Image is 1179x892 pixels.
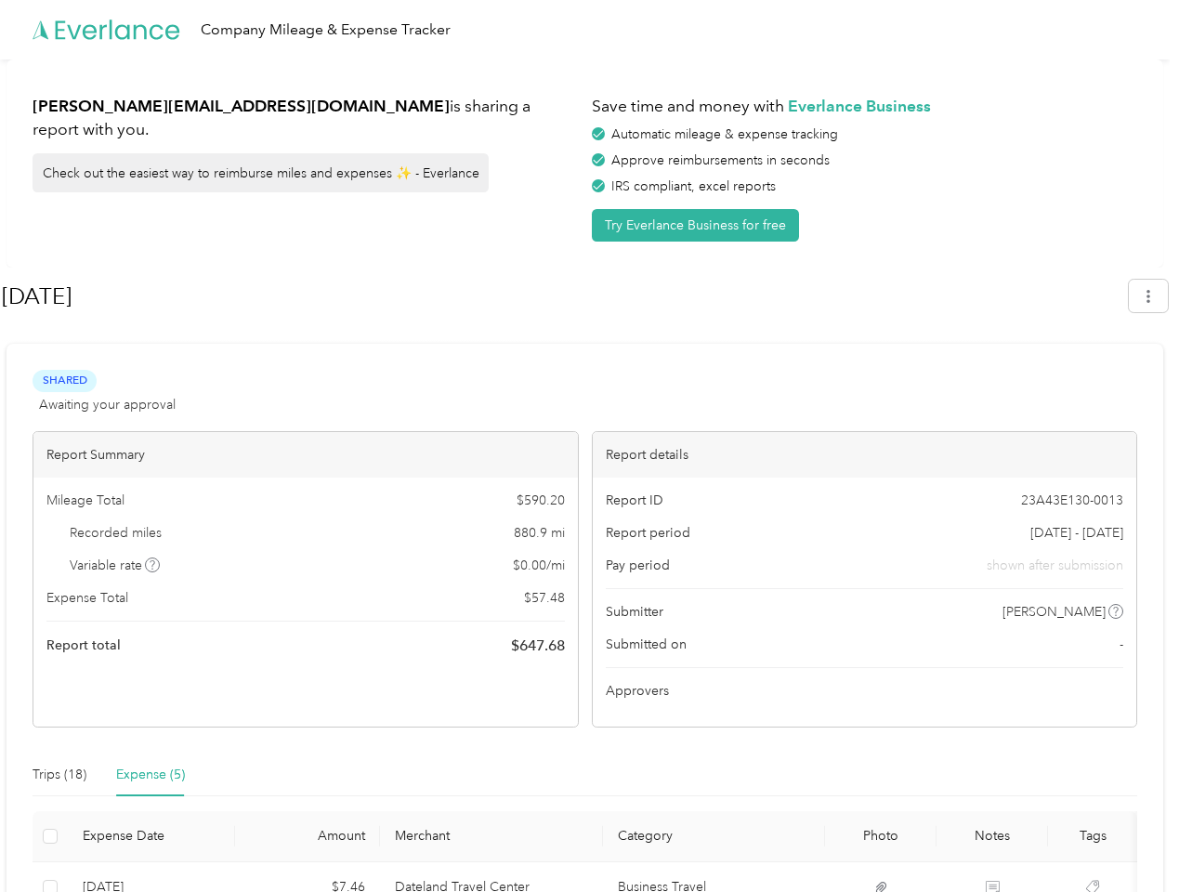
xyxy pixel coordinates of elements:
[987,556,1123,575] span: shown after submission
[1002,602,1106,622] span: [PERSON_NAME]
[511,635,565,657] span: $ 647.68
[606,681,669,701] span: Approvers
[33,96,450,115] strong: [PERSON_NAME][EMAIL_ADDRESS][DOMAIN_NAME]
[46,588,128,608] span: Expense Total
[1021,491,1123,510] span: 23A43E130-0013
[788,96,931,115] strong: Everlance Business
[611,178,776,194] span: IRS compliant, excel reports
[1063,828,1122,844] div: Tags
[514,523,565,543] span: 880.9 mi
[606,491,663,510] span: Report ID
[235,811,380,862] th: Amount
[33,95,579,140] h1: is sharing a report with you.
[592,209,799,242] button: Try Everlance Business for free
[592,95,1138,118] h1: Save time and money with
[33,370,97,391] span: Shared
[606,602,663,622] span: Submitter
[517,491,565,510] span: $ 590.20
[603,811,826,862] th: Category
[46,636,121,655] span: Report total
[380,811,603,862] th: Merchant
[611,126,838,142] span: Automatic mileage & expense tracking
[825,811,937,862] th: Photo
[593,432,1137,478] div: Report details
[201,19,451,42] div: Company Mileage & Expense Tracker
[1120,635,1123,654] span: -
[524,588,565,608] span: $ 57.48
[70,556,161,575] span: Variable rate
[1048,811,1137,862] th: Tags
[33,153,489,192] div: Check out the easiest way to reimburse miles and expenses ✨ - Everlance
[937,811,1048,862] th: Notes
[611,152,830,168] span: Approve reimbursements in seconds
[46,491,124,510] span: Mileage Total
[606,635,687,654] span: Submitted on
[116,765,185,785] div: Expense (5)
[68,811,235,862] th: Expense Date
[1030,523,1123,543] span: [DATE] - [DATE]
[513,556,565,575] span: $ 0.00 / mi
[39,395,176,414] span: Awaiting your approval
[33,432,578,478] div: Report Summary
[33,765,86,785] div: Trips (18)
[606,523,690,543] span: Report period
[606,556,670,575] span: Pay period
[2,274,1116,319] h1: Aug 2025
[70,523,162,543] span: Recorded miles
